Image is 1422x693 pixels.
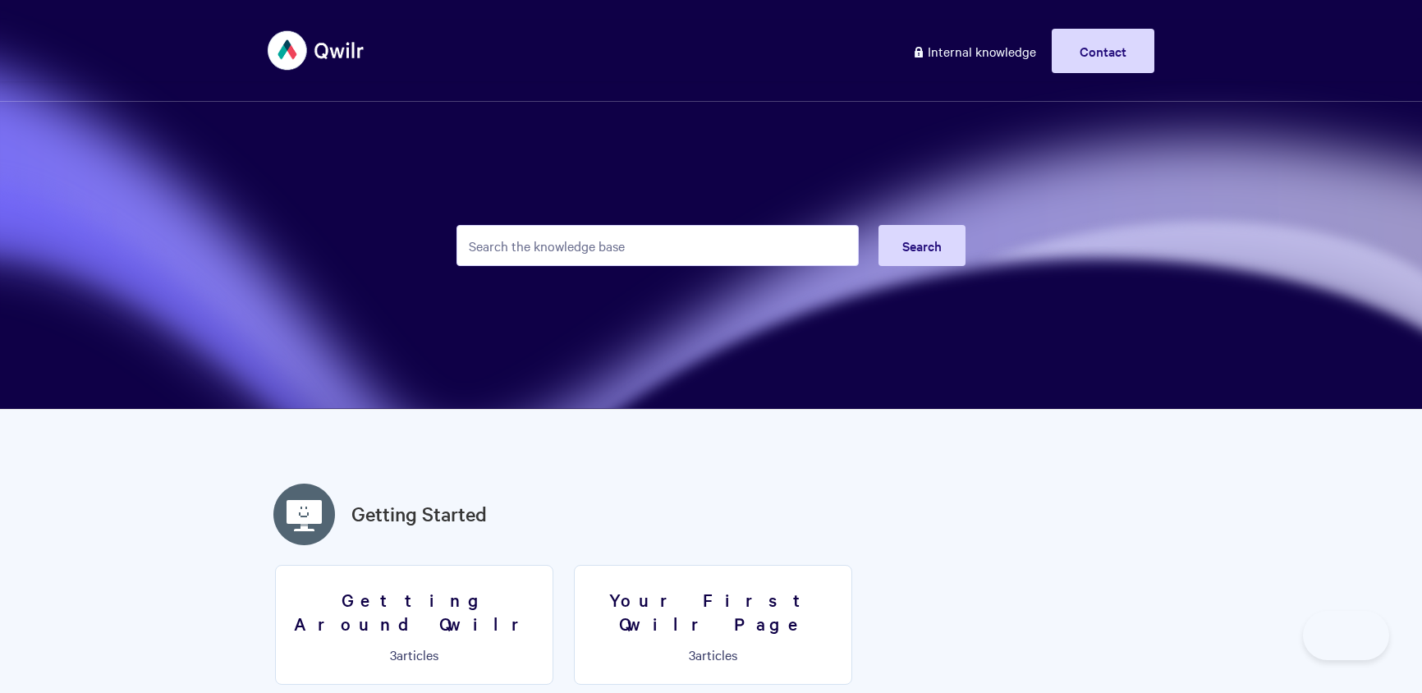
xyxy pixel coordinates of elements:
span: Search [902,236,942,255]
a: Internal knowledge [900,29,1048,73]
span: 3 [689,645,695,663]
a: Your First Qwilr Page 3articles [574,565,852,685]
p: articles [585,647,842,662]
a: Getting Started [351,499,487,529]
a: Contact [1052,29,1154,73]
img: Qwilr Help Center [268,20,365,81]
iframe: Toggle Customer Support [1303,611,1389,660]
span: 3 [390,645,397,663]
p: articles [286,647,543,662]
input: Search the knowledge base [456,225,859,266]
a: Getting Around Qwilr 3articles [275,565,553,685]
h3: Your First Qwilr Page [585,588,842,635]
h3: Getting Around Qwilr [286,588,543,635]
button: Search [878,225,966,266]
